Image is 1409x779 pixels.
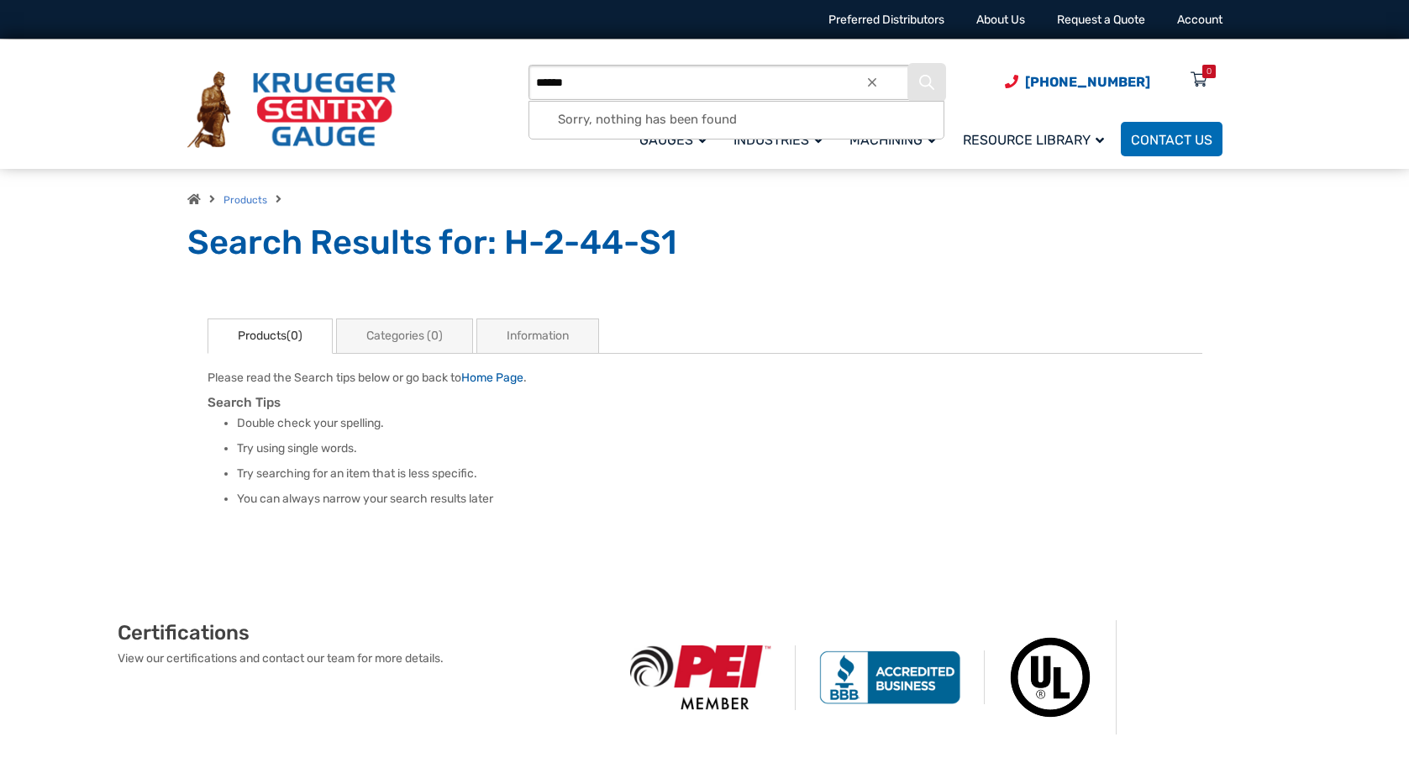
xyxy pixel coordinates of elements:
[208,369,1202,387] p: Please read the Search tips below or go back to .
[723,119,839,159] a: Industries
[985,620,1117,734] img: Underwriters Laboratories
[237,491,1202,508] li: You can always narrow your search results later
[118,650,607,667] p: View our certifications and contact our team for more details.
[1025,74,1150,90] span: [PHONE_NUMBER]
[187,71,396,149] img: Krueger Sentry Gauge
[1057,13,1145,27] a: Request a Quote
[1131,132,1212,148] span: Contact Us
[223,194,267,206] a: Products
[629,119,723,159] a: Gauges
[963,132,1104,148] span: Resource Library
[336,318,473,354] a: Categories (0)
[237,415,1202,432] li: Double check your spelling.
[733,132,823,148] span: Industries
[607,645,796,710] img: PEI Member
[1177,13,1222,27] a: Account
[909,65,944,100] button: Search
[529,102,944,139] div: Sorry, nothing has been found
[953,119,1121,159] a: Resource Library
[828,13,944,27] a: Preferred Distributors
[796,650,985,704] img: BBB
[639,132,707,148] span: Gauges
[1005,71,1150,92] a: Phone Number (920) 434-8860
[839,119,953,159] a: Machining
[476,318,599,354] a: Information
[208,318,333,354] a: Products(0)
[118,620,607,645] h2: Certifications
[461,371,523,385] a: Home Page
[1121,122,1222,156] a: Contact Us
[849,132,936,148] span: Machining
[208,395,1202,411] h3: Search Tips
[1207,65,1212,78] div: 0
[976,13,1025,27] a: About Us
[187,222,1222,264] h1: Search Results for: H-2-44-S1
[237,440,1202,457] li: Try using single words.
[237,466,1202,482] li: Try searching for an item that is less specific.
